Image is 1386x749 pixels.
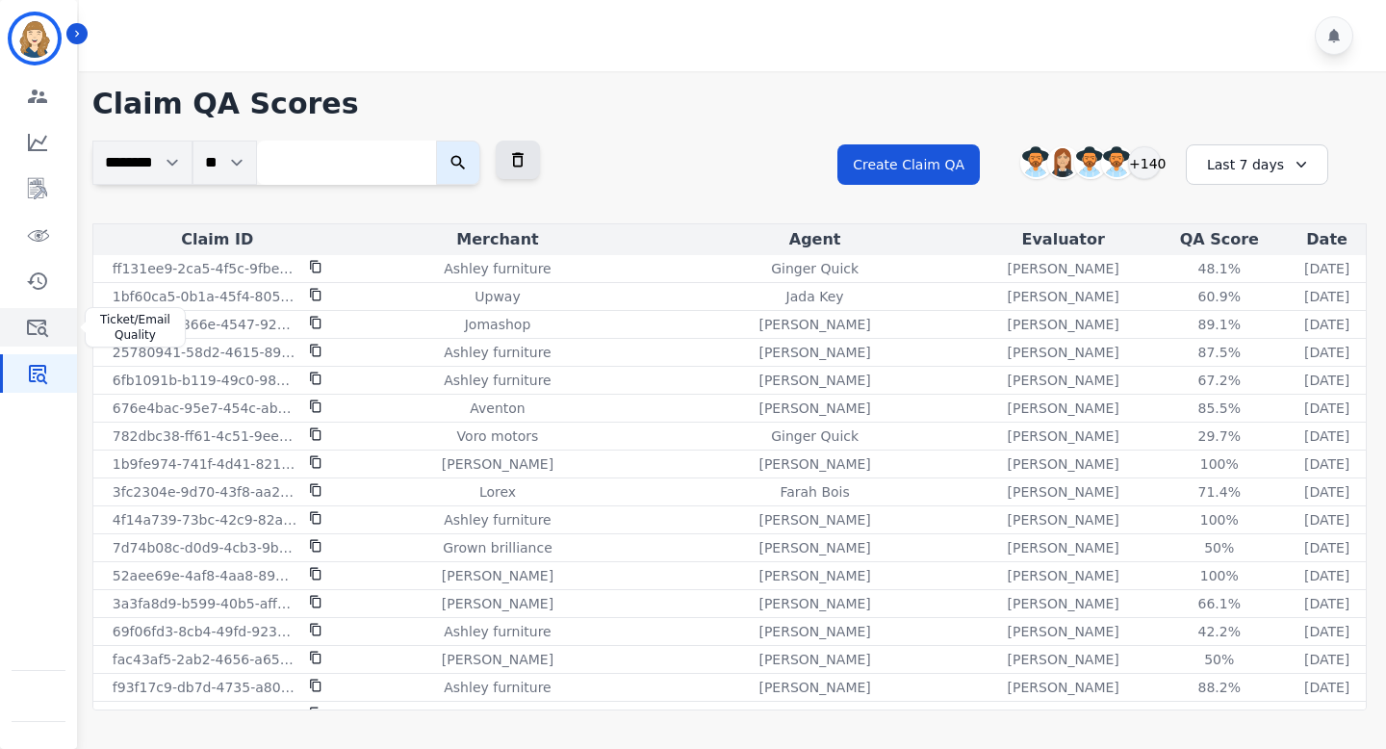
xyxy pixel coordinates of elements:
[1304,482,1349,502] p: [DATE]
[1176,678,1263,697] div: 88.2 %
[479,482,516,502] p: Lorex
[1304,594,1349,613] p: [DATE]
[1008,594,1119,613] p: [PERSON_NAME]
[1304,371,1349,390] p: [DATE]
[1176,426,1263,446] div: 29.7 %
[465,315,531,334] p: Jomashop
[113,594,297,613] p: 3a3fa8d9-b599-40b5-aff7-1b90148da6e1
[1304,622,1349,641] p: [DATE]
[442,566,553,585] p: [PERSON_NAME]
[1304,538,1349,557] p: [DATE]
[758,454,870,474] p: [PERSON_NAME]
[1176,622,1263,641] div: 42.2 %
[1304,343,1349,362] p: [DATE]
[113,706,297,725] p: f485cecd-6ff6-4af0-b8f0-0d4c60a5e357
[113,482,297,502] p: 3fc2304e-9d70-43f8-aa27-f7f9284079cc
[758,594,870,613] p: [PERSON_NAME]
[444,343,551,362] p: Ashley furniture
[1176,371,1263,390] div: 67.2 %
[113,426,297,446] p: 782dbc38-ff61-4c51-9ee9-0273bb933afb
[1128,146,1161,179] div: +140
[1008,706,1119,725] p: [PERSON_NAME]
[1176,538,1263,557] div: 50 %
[1008,315,1119,334] p: [PERSON_NAME]
[113,566,297,585] p: 52aee69e-4af8-4aa8-89be-23afef9fedb7
[113,343,297,362] p: 25780941-58d2-4615-89f9-1fa7a5ce3ec6
[786,287,844,306] p: Jada Key
[1008,426,1119,446] p: [PERSON_NAME]
[657,228,972,251] div: Agent
[12,15,58,62] img: Bordered avatar
[1008,622,1119,641] p: [PERSON_NAME]
[444,371,551,390] p: Ashley furniture
[1304,399,1349,418] p: [DATE]
[780,482,849,502] p: Farah Bois
[1176,399,1263,418] div: 85.5 %
[1176,482,1263,502] div: 71.4 %
[837,144,980,185] button: Create Claim QA
[444,510,551,529] p: Ashley furniture
[1176,343,1263,362] div: 87.5 %
[1008,287,1119,306] p: [PERSON_NAME]
[1176,454,1263,474] div: 100 %
[1008,399,1119,418] p: [PERSON_NAME]
[1176,315,1263,334] div: 89.1 %
[444,706,551,725] p: Ashley furniture
[758,706,870,725] p: [PERSON_NAME]
[758,399,870,418] p: [PERSON_NAME]
[1176,287,1263,306] div: 60.9 %
[1176,650,1263,669] div: 50 %
[113,538,297,557] p: 7d74b08c-d0d9-4cb3-9baa-4ae3d989989c
[1154,228,1284,251] div: QA Score
[758,566,870,585] p: [PERSON_NAME]
[97,228,338,251] div: Claim ID
[113,454,297,474] p: 1b9fe974-741f-4d41-821a-cf3da7eaccf0
[113,510,297,529] p: 4f14a739-73bc-42c9-82a0-f2ab76f82823
[475,287,520,306] p: Upway
[758,371,870,390] p: [PERSON_NAME]
[1008,482,1119,502] p: [PERSON_NAME]
[1176,594,1263,613] div: 66.1 %
[1304,454,1349,474] p: [DATE]
[758,650,870,669] p: [PERSON_NAME]
[1008,566,1119,585] p: [PERSON_NAME]
[1304,426,1349,446] p: [DATE]
[771,426,859,446] p: Ginger Quick
[1008,343,1119,362] p: [PERSON_NAME]
[1008,538,1119,557] p: [PERSON_NAME]
[1176,510,1263,529] div: 100 %
[92,87,1367,121] h1: Claim QA Scores
[442,650,553,669] p: [PERSON_NAME]
[470,399,525,418] p: Aventon
[113,259,297,278] p: ff131ee9-2ca5-4f5c-9fbe-7fc070765e00
[444,622,551,641] p: Ashley furniture
[1292,228,1362,251] div: Date
[758,315,870,334] p: [PERSON_NAME]
[1008,454,1119,474] p: [PERSON_NAME]
[1304,315,1349,334] p: [DATE]
[113,399,297,418] p: 676e4bac-95e7-454c-ab78-342a0a8490a1
[113,315,297,334] p: 954b9fe6-866e-4547-920b-462c4e5f17a9
[1176,706,1263,725] div: 31.7 %
[1304,259,1349,278] p: [DATE]
[1304,287,1349,306] p: [DATE]
[346,228,650,251] div: Merchant
[771,259,859,278] p: Ginger Quick
[758,678,870,697] p: [PERSON_NAME]
[758,538,870,557] p: [PERSON_NAME]
[1304,566,1349,585] p: [DATE]
[1008,510,1119,529] p: [PERSON_NAME]
[443,538,552,557] p: Grown brilliance
[1186,144,1328,185] div: Last 7 days
[1008,678,1119,697] p: [PERSON_NAME]
[113,287,297,306] p: 1bf60ca5-0b1a-45f4-8059-792c115c334e
[444,678,551,697] p: Ashley furniture
[1304,706,1349,725] p: [DATE]
[1176,259,1263,278] div: 48.1 %
[113,622,297,641] p: 69f06fd3-8cb4-49fd-9232-8b116ce2f291
[113,371,297,390] p: 6fb1091b-b119-49c0-98e2-372d10d90dcc
[1304,678,1349,697] p: [DATE]
[758,510,870,529] p: [PERSON_NAME]
[758,343,870,362] p: [PERSON_NAME]
[442,594,553,613] p: [PERSON_NAME]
